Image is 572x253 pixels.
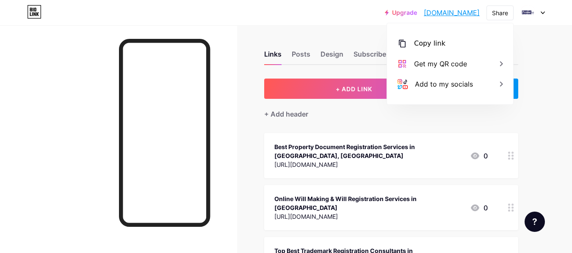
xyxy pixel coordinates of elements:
[274,212,463,221] div: [URL][DOMAIN_NAME]
[415,79,473,89] div: Add to my socials
[424,8,480,18] a: [DOMAIN_NAME]
[354,49,392,64] div: Subscribers
[470,151,488,161] div: 0
[292,49,310,64] div: Posts
[470,203,488,213] div: 0
[492,8,508,17] div: Share
[414,59,467,69] div: Get my QR code
[264,49,282,64] div: Links
[264,79,444,99] button: + ADD LINK
[264,109,308,119] div: + Add header
[274,142,463,160] div: Best Property Document Registration Services in [GEOGRAPHIC_DATA], [GEOGRAPHIC_DATA]
[336,85,372,92] span: + ADD LINK
[274,160,463,169] div: [URL][DOMAIN_NAME]
[274,194,463,212] div: Online Will Making & Will Registration Services in [GEOGRAPHIC_DATA]
[520,5,536,21] img: preferus
[414,38,445,49] div: Copy link
[385,9,417,16] a: Upgrade
[321,49,343,64] div: Design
